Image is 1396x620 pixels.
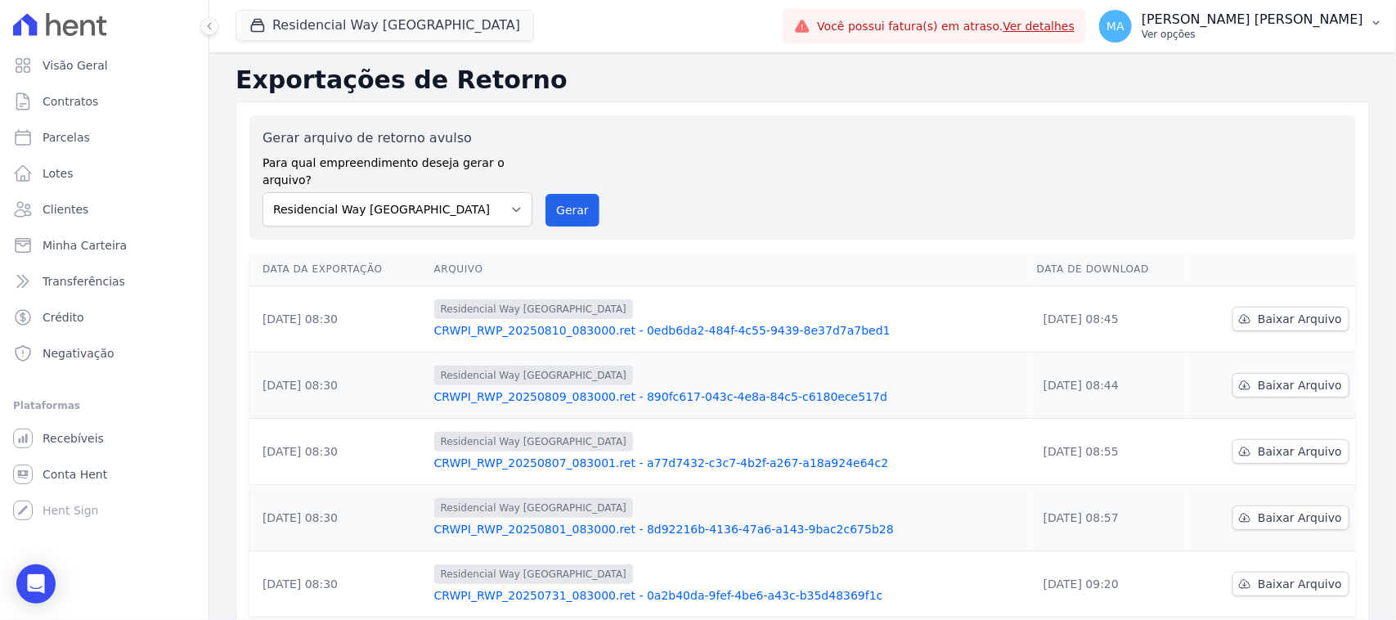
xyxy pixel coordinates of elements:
td: [DATE] 08:57 [1030,485,1191,551]
a: Parcelas [7,121,202,154]
span: Contratos [43,93,98,110]
a: Transferências [7,265,202,298]
span: Minha Carteira [43,237,127,254]
a: Baixar Arquivo [1232,505,1349,530]
span: Clientes [43,201,88,218]
span: Transferências [43,273,125,290]
p: Ver opções [1142,28,1363,41]
td: [DATE] 08:44 [1030,353,1191,419]
a: Visão Geral [7,49,202,82]
a: Crédito [7,301,202,334]
a: Negativação [7,337,202,370]
span: Residencial Way [GEOGRAPHIC_DATA] [434,366,633,385]
span: Residencial Way [GEOGRAPHIC_DATA] [434,299,633,319]
a: Baixar Arquivo [1232,307,1349,331]
th: Data de Download [1030,253,1191,286]
div: Plataformas [13,396,195,416]
a: CRWPI_RWP_20250809_083000.ret - 890fc617-043c-4e8a-84c5-c6180ece517d [434,389,1024,405]
a: CRWPI_RWP_20250731_083000.ret - 0a2b40da-9fef-4be6-a43c-b35d48369f1c [434,587,1024,604]
a: Contratos [7,85,202,118]
td: [DATE] 08:30 [249,485,428,551]
span: Residencial Way [GEOGRAPHIC_DATA] [434,498,633,518]
td: [DATE] 08:30 [249,419,428,485]
span: Conta Hent [43,466,107,483]
span: Baixar Arquivo [1258,510,1342,526]
a: Lotes [7,157,202,190]
a: Baixar Arquivo [1232,439,1349,464]
span: Residencial Way [GEOGRAPHIC_DATA] [434,432,633,452]
p: [PERSON_NAME] [PERSON_NAME] [1142,11,1363,28]
label: Para qual empreendimento deseja gerar o arquivo? [263,148,532,189]
a: CRWPI_RWP_20250807_083001.ret - a77d7432-c3c7-4b2f-a267-a18a924e64c2 [434,455,1024,471]
a: CRWPI_RWP_20250810_083000.ret - 0edb6da2-484f-4c55-9439-8e37d7a7bed1 [434,322,1024,339]
button: Gerar [545,194,599,227]
button: MA [PERSON_NAME] [PERSON_NAME] Ver opções [1086,3,1396,49]
span: Baixar Arquivo [1258,576,1342,592]
a: CRWPI_RWP_20250801_083000.ret - 8d92216b-4136-47a6-a143-9bac2c675b28 [434,521,1024,537]
span: Residencial Way [GEOGRAPHIC_DATA] [434,564,633,584]
button: Residencial Way [GEOGRAPHIC_DATA] [236,10,534,41]
span: Recebíveis [43,430,104,447]
th: Arquivo [428,253,1030,286]
span: Negativação [43,345,114,362]
span: Você possui fatura(s) em atraso. [817,18,1075,35]
th: Data da Exportação [249,253,428,286]
td: [DATE] 08:30 [249,353,428,419]
span: MA [1106,20,1124,32]
span: Lotes [43,165,74,182]
a: Minha Carteira [7,229,202,262]
td: [DATE] 08:30 [249,286,428,353]
span: Visão Geral [43,57,108,74]
a: Baixar Arquivo [1232,572,1349,596]
td: [DATE] 08:45 [1030,286,1191,353]
a: Baixar Arquivo [1232,373,1349,398]
a: Ver detalhes [1003,20,1075,33]
td: [DATE] 08:30 [249,551,428,618]
span: Baixar Arquivo [1258,443,1342,460]
span: Parcelas [43,129,90,146]
div: Open Intercom Messenger [16,564,56,604]
a: Conta Hent [7,458,202,491]
a: Clientes [7,193,202,226]
h2: Exportações de Retorno [236,65,1370,95]
td: [DATE] 09:20 [1030,551,1191,618]
td: [DATE] 08:55 [1030,419,1191,485]
span: Baixar Arquivo [1258,377,1342,393]
span: Crédito [43,309,84,326]
span: Baixar Arquivo [1258,311,1342,327]
label: Gerar arquivo de retorno avulso [263,128,532,148]
a: Recebíveis [7,422,202,455]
